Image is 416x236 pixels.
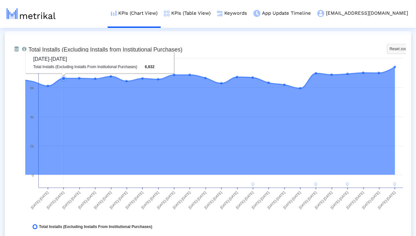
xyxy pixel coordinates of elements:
text: [DATE]-[DATE] [141,191,160,210]
text: [DATE]-[DATE] [361,191,381,210]
text: [DATE]-[DATE] [156,191,175,210]
text: [DATE]-[DATE] [298,191,317,210]
text: [DATE]-[DATE] [346,191,365,210]
text: [DATE]-[DATE] [46,191,65,210]
text: [DATE]-[DATE] [251,191,270,210]
text: [DATE]-[DATE] [77,191,96,210]
text: [DATE]-[DATE] [62,191,81,210]
text: [DATE]-[DATE] [125,191,144,210]
img: kpi-table-menu-icon.png [164,11,170,16]
text: [DATE]-[DATE] [188,191,207,210]
text: [DATE]-[DATE] [204,191,223,210]
img: kpi-chart-menu-icon.png [111,11,117,16]
img: my-account-menu-icon.png [317,10,324,17]
text: [DATE]-[DATE] [235,191,254,210]
text: [DATE]-[DATE] [30,191,49,210]
text: 8k [30,57,34,61]
text: [DATE]-[DATE] [330,191,349,210]
text: 2k [30,144,34,148]
text: [DATE]-[DATE] [267,191,286,210]
text: [DATE]-[DATE] [282,191,302,210]
img: keywords.png [217,11,223,16]
text: [DATE]-[DATE] [220,191,239,210]
img: metrical-logo-light.png [7,8,56,19]
text: 6k [30,86,34,90]
tspan: Reset zoom [389,47,410,51]
text: 0 [32,173,34,177]
tspan: Total Installs (Excluding Installs from Institutional Purchases) [28,46,182,53]
img: app-update-menu-icon.png [253,10,260,17]
text: 4k [30,115,34,119]
text: [DATE]-[DATE] [314,191,333,210]
text: [DATE]-[DATE] [377,191,396,210]
text: [DATE]-[DATE] [109,191,128,210]
span: Total Installs (Excluding Installs From Institutional Purchases) [39,224,152,229]
text: [DATE]-[DATE] [93,191,112,210]
text: [DATE]-[DATE] [172,191,191,210]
